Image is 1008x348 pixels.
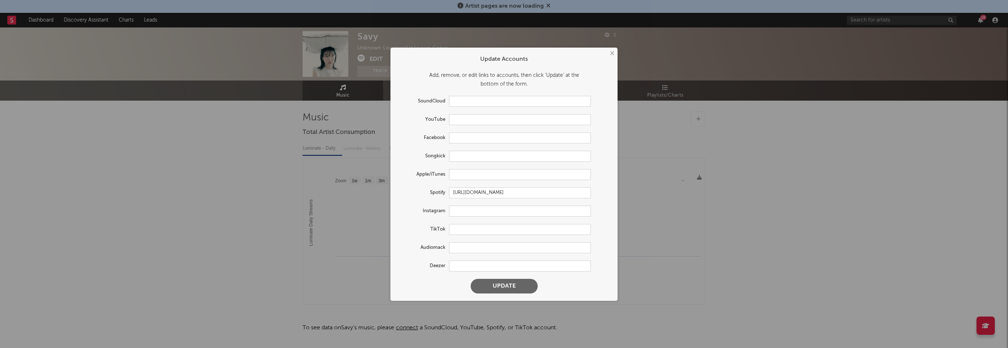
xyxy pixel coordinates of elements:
label: YouTube [398,115,449,124]
label: SoundCloud [398,97,449,106]
div: Add, remove, or edit links to accounts, then click 'Update' at the bottom of the form. [398,71,610,89]
label: Songkick [398,152,449,161]
label: Facebook [398,134,449,142]
div: Update Accounts [398,55,610,64]
label: Apple/iTunes [398,170,449,179]
button: Update [471,279,538,293]
button: × [608,49,616,57]
label: TikTok [398,225,449,234]
label: Instagram [398,207,449,216]
label: Deezer [398,262,449,270]
label: Spotify [398,188,449,197]
label: Audiomack [398,243,449,252]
